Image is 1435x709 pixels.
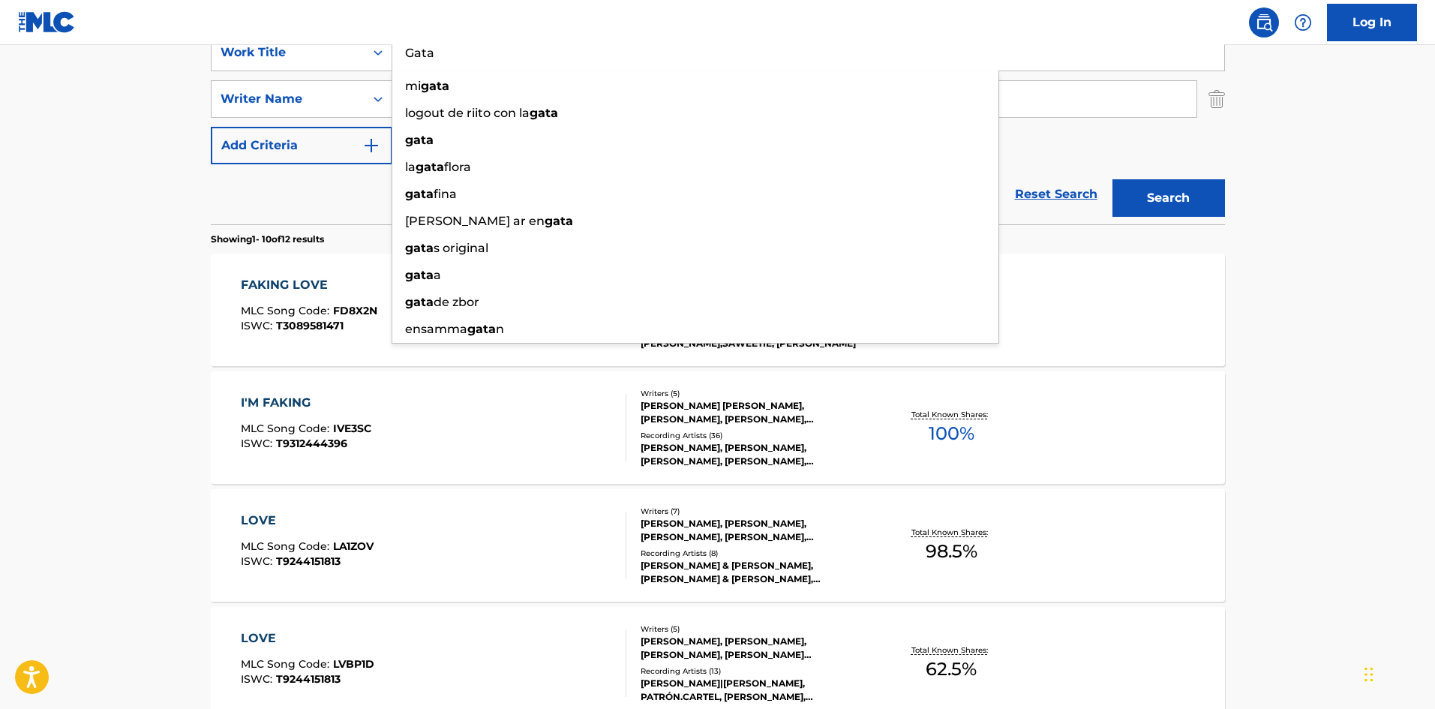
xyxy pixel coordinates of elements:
[211,371,1225,484] a: I'M FAKINGMLC Song Code:IVE3SCISWC:T9312444396Writers (5)[PERSON_NAME] [PERSON_NAME], [PERSON_NAM...
[333,539,374,553] span: LA1ZOV
[241,554,276,568] span: ISWC :
[434,241,488,255] span: s original
[641,665,867,677] div: Recording Artists ( 13 )
[405,268,434,282] strong: gata
[641,548,867,559] div: Recording Artists ( 8 )
[405,295,434,309] strong: gata
[241,319,276,332] span: ISWC :
[405,133,434,147] strong: gata
[444,160,471,174] span: flora
[545,214,573,228] strong: gata
[1327,4,1417,41] a: Log In
[911,527,992,538] p: Total Known Shares:
[1112,179,1225,217] button: Search
[641,635,867,662] div: [PERSON_NAME], [PERSON_NAME], [PERSON_NAME], [PERSON_NAME] [PERSON_NAME]
[405,106,530,120] span: logout de riito con la
[241,672,276,686] span: ISWC :
[221,90,356,108] div: Writer Name
[333,304,377,317] span: FD8X2N
[641,506,867,517] div: Writers ( 7 )
[1208,80,1225,118] img: Delete Criterion
[1294,14,1312,32] img: help
[926,538,977,565] span: 98.5 %
[211,34,1225,224] form: Search Form
[211,127,392,164] button: Add Criteria
[929,420,974,447] span: 100 %
[911,409,992,420] p: Total Known Shares:
[241,422,333,435] span: MLC Song Code :
[241,629,374,647] div: LOVE
[405,214,545,228] span: [PERSON_NAME] ar en
[641,430,867,441] div: Recording Artists ( 36 )
[641,559,867,586] div: [PERSON_NAME] & [PERSON_NAME], [PERSON_NAME] & [PERSON_NAME], [PERSON_NAME] & [PERSON_NAME], [PER...
[1255,14,1273,32] img: search
[241,304,333,317] span: MLC Song Code :
[276,672,341,686] span: T9244151813
[530,106,558,120] strong: gata
[641,441,867,468] div: [PERSON_NAME], [PERSON_NAME], [PERSON_NAME], [PERSON_NAME], [PERSON_NAME], [PERSON_NAME], [PERSON...
[641,623,867,635] div: Writers ( 5 )
[241,657,333,671] span: MLC Song Code :
[405,79,421,93] span: mi
[641,399,867,426] div: [PERSON_NAME] [PERSON_NAME], [PERSON_NAME], [PERSON_NAME], [PERSON_NAME], [PERSON_NAME] [PERSON_N...
[241,394,371,412] div: I'M FAKING
[276,554,341,568] span: T9244151813
[926,656,977,683] span: 62.5 %
[421,79,449,93] strong: gata
[434,268,441,282] span: a
[1288,8,1318,38] div: Help
[211,233,324,246] p: Showing 1 - 10 of 12 results
[276,437,347,450] span: T9312444396
[241,512,374,530] div: LOVE
[1360,637,1435,709] iframe: Chat Widget
[362,137,380,155] img: 9d2ae6d4665cec9f34b9.svg
[211,489,1225,602] a: LOVEMLC Song Code:LA1ZOVISWC:T9244151813Writers (7)[PERSON_NAME], [PERSON_NAME], [PERSON_NAME], [...
[241,539,333,553] span: MLC Song Code :
[18,11,76,33] img: MLC Logo
[1007,178,1105,211] a: Reset Search
[333,422,371,435] span: IVE3SC
[211,254,1225,366] a: FAKING LOVEMLC Song Code:FD8X2NISWC:T3089581471Writers (8)[PERSON_NAME] B [PERSON_NAME] [PERSON_N...
[496,322,504,336] span: n
[641,517,867,544] div: [PERSON_NAME], [PERSON_NAME], [PERSON_NAME], [PERSON_NAME], [PERSON_NAME], [PERSON_NAME], [PERSON...
[1364,652,1373,697] div: Drag
[416,160,444,174] strong: gata
[467,322,496,336] strong: gata
[434,187,457,201] span: fina
[221,44,356,62] div: Work Title
[405,322,467,336] span: ensamma
[641,677,867,704] div: [PERSON_NAME]|[PERSON_NAME], PATRÓN.CARTEL, [PERSON_NAME], [PERSON_NAME], PATRÓN.CARTEL
[641,388,867,399] div: Writers ( 5 )
[911,644,992,656] p: Total Known Shares:
[405,160,416,174] span: la
[1249,8,1279,38] a: Public Search
[405,187,434,201] strong: gata
[333,657,374,671] span: LVBP1D
[405,241,434,255] strong: gata
[276,319,344,332] span: T3089581471
[241,437,276,450] span: ISWC :
[434,295,479,309] span: de zbor
[241,276,377,294] div: FAKING LOVE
